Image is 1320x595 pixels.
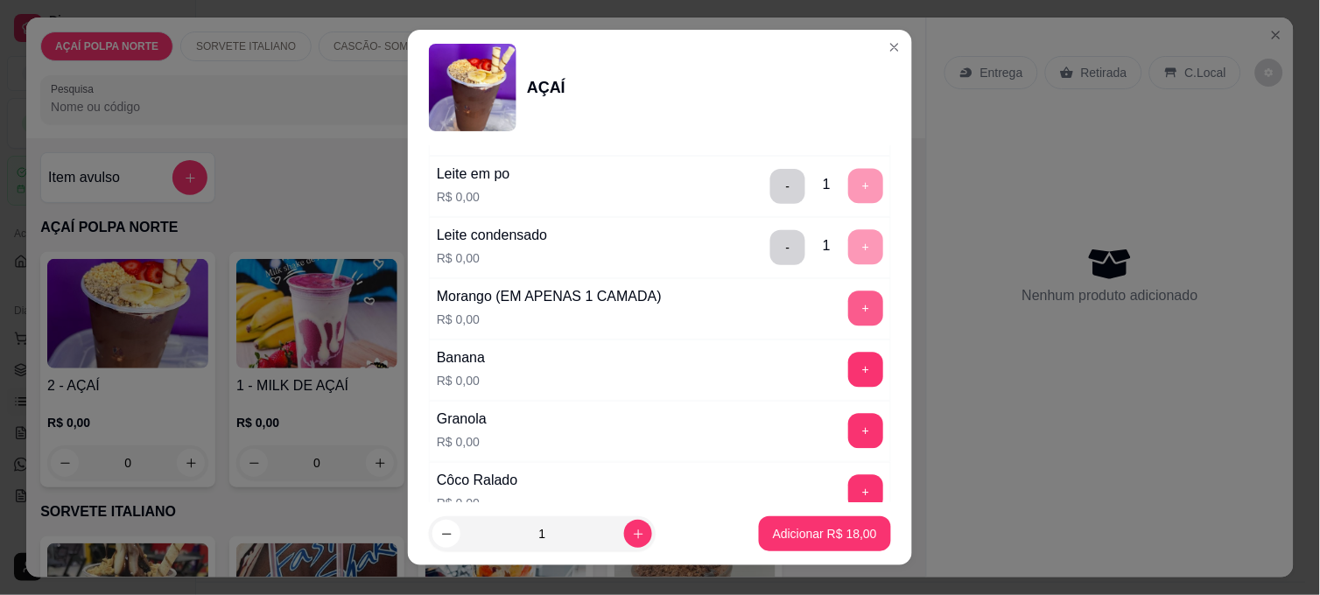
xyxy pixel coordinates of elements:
[770,230,805,265] button: delete
[823,235,831,256] div: 1
[437,470,518,491] div: Côco Ralado
[437,311,662,328] p: R$ 0,00
[624,520,652,548] button: increase-product-quantity
[437,372,485,389] p: R$ 0,00
[437,347,485,368] div: Banana
[773,525,877,542] p: Adicionar R$ 18,00
[437,494,518,512] p: R$ 0,00
[848,291,883,326] button: add
[437,409,487,430] div: Granola
[437,188,510,206] p: R$ 0,00
[527,75,565,100] div: AÇAÍ
[848,475,883,510] button: add
[437,164,510,185] div: Leite em po
[437,433,487,451] p: R$ 0,00
[437,225,547,246] div: Leite condensado
[848,414,883,449] button: add
[437,249,547,267] p: R$ 0,00
[432,520,460,548] button: decrease-product-quantity
[429,44,516,131] img: product-image
[759,516,891,551] button: Adicionar R$ 18,00
[437,286,662,307] div: Morango (EM APENAS 1 CAMADA)
[823,174,831,195] div: 1
[770,169,805,204] button: delete
[881,33,909,61] button: Close
[848,353,883,388] button: add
